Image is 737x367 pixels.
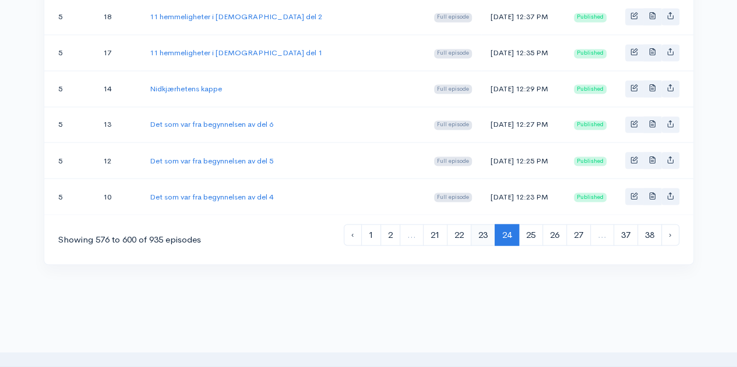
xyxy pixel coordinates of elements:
[434,13,472,22] span: Full episode
[625,152,679,169] div: Basic example
[574,156,606,166] span: Published
[150,119,273,129] a: Det som var fra begynnelsen av del 6
[495,224,519,245] span: 24
[344,224,362,245] a: « Previous
[574,13,606,22] span: Published
[574,193,606,202] span: Published
[481,70,565,106] td: [DATE] 12:29 PM
[361,224,381,245] a: 1
[566,224,591,245] a: 27
[519,224,543,245] a: 25
[44,142,94,179] td: 5
[574,49,606,58] span: Published
[481,179,565,214] td: [DATE] 12:23 PM
[574,84,606,94] span: Published
[94,106,140,142] td: 13
[625,8,679,25] div: Basic example
[150,84,222,94] a: Nidkjærhetens kappe
[94,179,140,214] td: 10
[625,188,679,205] div: Basic example
[434,49,472,58] span: Full episode
[94,70,140,106] td: 14
[423,224,447,245] a: 21
[58,233,201,246] div: Showing 576 to 600 of 935 episodes
[150,12,322,22] a: 11 hemmeligheter i [DEMOGRAPHIC_DATA] del 2
[574,120,606,130] span: Published
[661,224,679,245] a: Next »
[613,224,638,245] a: 37
[481,106,565,142] td: [DATE] 12:27 PM
[150,48,322,58] a: 11 hemmeligheter i [DEMOGRAPHIC_DATA] del 1
[380,224,400,245] a: 2
[447,224,471,245] a: 22
[150,191,273,201] a: Det som var fra begynnelsen av del 4
[625,44,679,61] div: Basic example
[471,224,495,245] a: 23
[44,106,94,142] td: 5
[625,116,679,133] div: Basic example
[94,35,140,71] td: 17
[44,35,94,71] td: 5
[481,142,565,179] td: [DATE] 12:25 PM
[44,70,94,106] td: 5
[481,35,565,71] td: [DATE] 12:35 PM
[637,224,662,245] a: 38
[150,155,273,165] a: Det som var fra begynnelsen av del 5
[434,193,472,202] span: Full episode
[625,80,679,97] div: Basic example
[44,179,94,214] td: 5
[434,156,472,166] span: Full episode
[94,142,140,179] td: 12
[434,120,472,130] span: Full episode
[542,224,567,245] a: 26
[434,84,472,94] span: Full episode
